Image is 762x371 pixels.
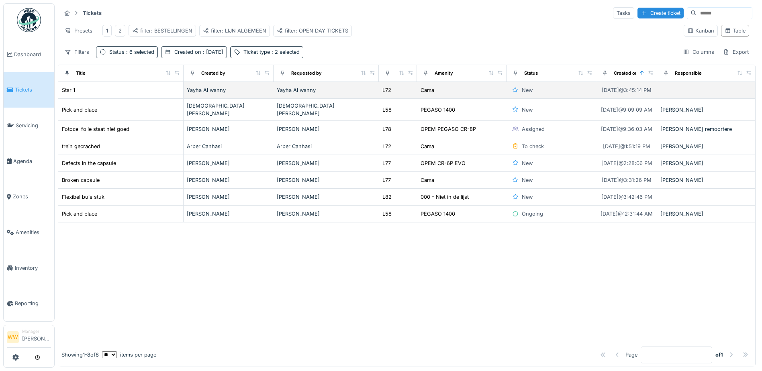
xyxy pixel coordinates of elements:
div: New [522,193,533,201]
div: [DEMOGRAPHIC_DATA][PERSON_NAME] [187,102,270,117]
div: OPEM CR-6P EVO [421,159,466,167]
strong: of 1 [715,351,723,359]
div: [DATE] @ 3:45:14 PM [602,86,652,94]
a: Reporting [4,286,54,322]
a: Amenities [4,214,54,250]
div: Created on [614,70,638,77]
div: PEGASO 1400 [421,106,455,114]
div: [DATE] @ 2:28:06 PM [601,159,652,167]
span: : [DATE] [201,49,223,55]
div: Title [76,70,86,77]
div: Ongoing [522,210,543,218]
div: OPEM PEGASO CR-8P [421,125,476,133]
div: To check [522,143,544,150]
div: [DATE] @ 12:31:44 AM [601,210,653,218]
div: Arber Canhasi [277,143,376,150]
div: [PERSON_NAME] [660,143,752,150]
span: Inventory [15,264,51,272]
span: Agenda [13,157,51,165]
div: [PERSON_NAME] [660,210,752,218]
span: Zones [13,193,51,200]
div: L58 [382,210,392,218]
div: filter: BESTELLINGEN [132,27,192,35]
div: [PERSON_NAME] [277,210,376,218]
div: Pick and place [62,210,97,218]
span: Reporting [15,300,51,307]
div: [PERSON_NAME] [277,125,376,133]
div: Cama [421,143,434,150]
span: Dashboard [14,51,51,58]
div: Responsible [675,70,702,77]
div: [PERSON_NAME] [660,159,752,167]
a: Dashboard [4,37,54,72]
div: [PERSON_NAME] [187,125,270,133]
div: Status [524,70,538,77]
div: filter: LIJN ALGEMEEN [203,27,266,35]
div: Created by [201,70,225,77]
div: Flexibel buis stuk [62,193,104,201]
div: Amenity [435,70,453,77]
div: New [522,106,533,114]
div: Yayha Al wanny [187,86,270,94]
div: [PERSON_NAME] [660,176,752,184]
div: Broken capsule [62,176,100,184]
div: Cama [421,86,434,94]
strong: Tickets [80,9,105,17]
span: : 6 selected [125,49,154,55]
span: Amenities [16,228,51,236]
div: [DEMOGRAPHIC_DATA][PERSON_NAME] [277,102,376,117]
div: L77 [382,159,391,167]
a: WW Manager[PERSON_NAME] [7,328,51,348]
div: Tasks [613,7,634,19]
div: trein gecrached [62,143,100,150]
div: filter: OPEN DAY TICKETS [277,27,348,35]
div: Manager [22,328,51,334]
img: Badge_color-CXgf-gQk.svg [17,8,41,32]
div: Pick and place [62,106,97,114]
div: [DATE] @ 3:31:26 PM [602,176,652,184]
div: Page [625,351,637,359]
div: Yayha Al wanny [277,86,376,94]
div: Export [719,46,752,58]
div: Fotocel folie staat niet goed [62,125,129,133]
div: Assigned [522,125,545,133]
div: 2 [118,27,122,35]
div: [PERSON_NAME] [660,106,752,114]
div: Arber Canhasi [187,143,270,150]
div: [PERSON_NAME] [187,210,270,218]
div: Created on [174,48,223,56]
div: L77 [382,176,391,184]
a: Servicing [4,108,54,143]
div: [DATE] @ 9:09:09 AM [601,106,652,114]
span: : 2 selected [270,49,300,55]
span: Tickets [15,86,51,94]
div: 1 [106,27,108,35]
div: L78 [382,125,391,133]
span: Servicing [16,122,51,129]
div: [PERSON_NAME] [187,193,270,201]
div: Columns [679,46,718,58]
div: PEGASO 1400 [421,210,455,218]
div: Create ticket [637,8,684,18]
div: [PERSON_NAME] [187,176,270,184]
div: New [522,159,533,167]
div: Kanban [687,27,714,35]
div: Status [109,48,154,56]
div: Requested by [291,70,322,77]
div: Defects in the capsule [62,159,116,167]
div: [DATE] @ 3:42:46 PM [601,193,652,201]
a: Agenda [4,143,54,179]
a: Tickets [4,72,54,108]
div: [PERSON_NAME] [277,176,376,184]
div: L82 [382,193,392,201]
li: [PERSON_NAME] [22,328,51,346]
div: [PERSON_NAME] [277,159,376,167]
div: Cama [421,176,434,184]
div: Filters [61,46,93,58]
div: [PERSON_NAME] [277,193,376,201]
div: Ticket type [243,48,300,56]
div: [DATE] @ 1:51:19 PM [603,143,650,150]
div: Star 1 [62,86,75,94]
div: L72 [382,143,391,150]
div: New [522,86,533,94]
